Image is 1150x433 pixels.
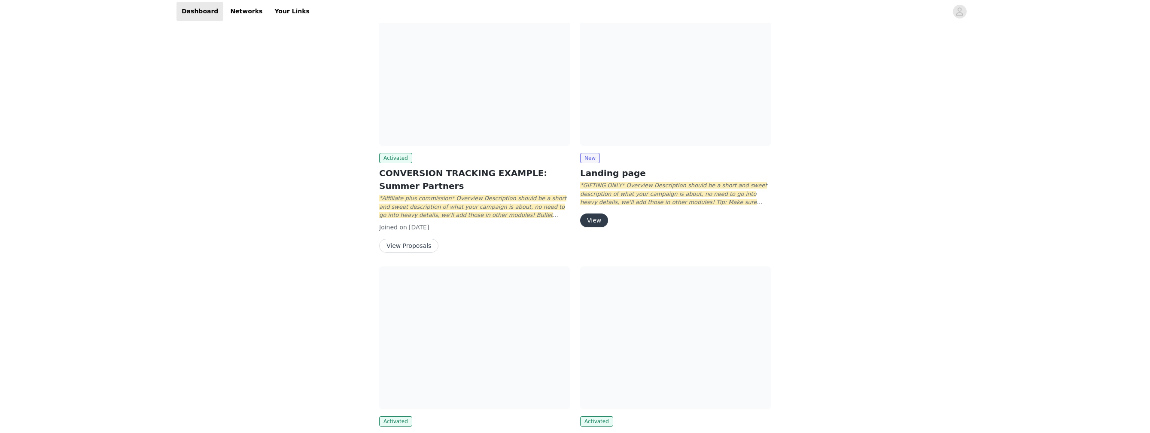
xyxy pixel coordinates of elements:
a: Your Links [269,2,315,21]
span: Joined on [379,224,407,231]
img: CatsRGreat 1 [379,266,570,409]
em: *GIFTING ONLY* Overview Description should be a short and sweet description of what your campaign... [580,182,767,222]
span: [DATE] [409,224,429,231]
img: CatsRGreat 1 [580,266,771,409]
span: New [580,153,600,163]
div: avatar [955,5,964,18]
img: CatsRGreat 1 [580,3,771,146]
a: View [580,217,608,224]
a: View Proposals [379,243,438,249]
a: Networks [225,2,268,21]
button: View [580,213,608,227]
h2: CONVERSION TRACKING EXAMPLE: Summer Partners [379,167,570,192]
a: Dashboard [176,2,223,21]
span: Activated [379,153,412,163]
span: Activated [580,416,613,427]
h2: Landing page [580,167,771,180]
button: View Proposals [379,239,438,253]
img: CatsRGreat 3 [379,3,570,146]
em: *Affiliate plus commission* Overview Description should be a short and sweet description of what ... [379,195,566,244]
span: Activated [379,416,412,427]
